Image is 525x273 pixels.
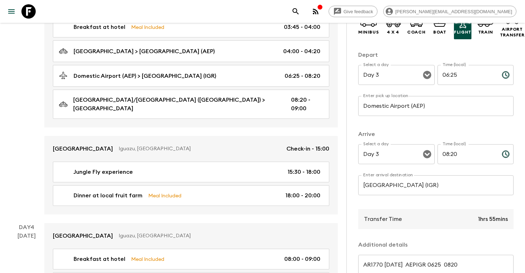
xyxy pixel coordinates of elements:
p: 04:00 - 04:20 [283,47,320,56]
a: Jungle Fly experience15:30 - 18:00 [53,162,329,182]
label: Enter arrival destination [363,172,413,178]
a: Breakfast at hotelMeal Included08:00 - 09:00 [53,249,329,269]
a: [GEOGRAPHIC_DATA] > [GEOGRAPHIC_DATA] (AEP)04:00 - 04:20 [53,40,329,62]
span: [PERSON_NAME][EMAIL_ADDRESS][DOMAIN_NAME] [391,9,516,14]
p: Train [478,29,493,35]
p: Depart [358,51,514,59]
p: Day 4 [9,223,44,232]
a: Give feedback [329,6,377,17]
span: Give feedback [340,9,377,14]
p: [GEOGRAPHIC_DATA] [53,145,113,153]
p: Flight [454,29,471,35]
p: 1hrs 55mins [478,215,508,223]
p: Check-in - 15:00 [286,145,329,153]
input: hh:mm [437,144,496,164]
p: Breakfast at hotel [74,23,125,31]
a: Breakfast at hotelMeal Included03:45 - 04:00 [53,17,329,37]
p: Arrive [358,130,514,138]
button: Open [422,70,432,80]
p: 4 x 4 [387,29,399,35]
label: Enter pick up location [363,93,409,99]
p: Iguazu, [GEOGRAPHIC_DATA] [119,232,324,239]
p: Meal Included [148,192,181,199]
p: Transfer Time [364,215,402,223]
a: Domestic Airport (AEP) > [GEOGRAPHIC_DATA] (IGR)06:25 - 08:20 [53,65,329,87]
a: [GEOGRAPHIC_DATA]Iguazu, [GEOGRAPHIC_DATA]Check-in - 15:00 [44,136,338,162]
p: Boat [433,29,446,35]
p: Breakfast at hotel [74,255,125,263]
p: Coach [407,29,425,35]
button: Open [422,149,432,159]
p: Domestic Airport (AEP) > [GEOGRAPHIC_DATA] (IGR) [74,72,216,80]
p: 03:45 - 04:00 [284,23,320,31]
p: Dinner at local fruit farm [74,191,142,200]
p: [GEOGRAPHIC_DATA]/[GEOGRAPHIC_DATA] ([GEOGRAPHIC_DATA]) > [GEOGRAPHIC_DATA] [73,96,280,113]
p: Meal Included [131,255,164,263]
button: Choose time, selected time is 6:25 AM [499,68,513,82]
p: Minibus [358,29,379,35]
button: Choose time, selected time is 8:20 AM [499,147,513,161]
p: Airport Transfer [500,26,525,38]
label: Time (local) [442,141,466,147]
p: Jungle Fly experience [74,168,133,176]
p: Additional details [358,241,514,249]
a: [GEOGRAPHIC_DATA]Iguazu, [GEOGRAPHIC_DATA] [44,223,338,249]
label: Select a day [363,141,389,147]
button: search adventures [289,4,303,19]
p: 08:20 - 09:00 [291,96,320,113]
a: Dinner at local fruit farmMeal Included18:00 - 20:00 [53,185,329,206]
p: 15:30 - 18:00 [287,168,320,176]
label: Time (local) [442,62,466,68]
p: 08:00 - 09:00 [284,255,320,263]
p: [GEOGRAPHIC_DATA] [53,232,113,240]
button: menu [4,4,19,19]
p: [GEOGRAPHIC_DATA] > [GEOGRAPHIC_DATA] (AEP) [74,47,215,56]
p: 06:25 - 08:20 [285,72,320,80]
label: Select a day [363,62,389,68]
a: [GEOGRAPHIC_DATA]/[GEOGRAPHIC_DATA] ([GEOGRAPHIC_DATA]) > [GEOGRAPHIC_DATA]08:20 - 09:00 [53,90,329,119]
p: Iguazu, [GEOGRAPHIC_DATA] [119,145,281,152]
p: Meal Included [131,23,164,31]
div: [PERSON_NAME][EMAIL_ADDRESS][DOMAIN_NAME] [383,6,516,17]
p: 18:00 - 20:00 [285,191,320,200]
input: hh:mm [437,65,496,85]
